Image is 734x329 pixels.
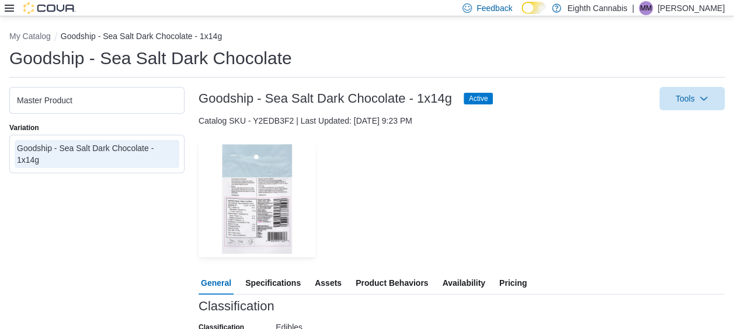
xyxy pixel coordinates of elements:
div: Master Product [17,94,177,106]
img: Image for Goodship - Sea Salt Dark Chocolate - 1x14g [199,141,315,257]
span: Pricing [499,271,527,295]
span: Active [464,93,493,104]
span: MM [640,1,652,15]
img: Cova [23,2,76,14]
span: Tools [676,93,695,104]
button: Tools [659,87,725,110]
h3: Goodship - Sea Salt Dark Chocolate - 1x14g [199,92,452,106]
h1: Goodship - Sea Salt Dark Chocolate [9,47,292,70]
label: Variation [9,123,39,132]
div: Catalog SKU - Y2EDB3F2 | Last Updated: [DATE] 9:23 PM [199,115,725,127]
p: [PERSON_NAME] [658,1,725,15]
span: Assets [315,271,342,295]
span: General [201,271,231,295]
span: Availability [442,271,485,295]
p: Eighth Cannabis [567,1,627,15]
nav: An example of EuiBreadcrumbs [9,30,725,44]
p: | [632,1,634,15]
input: Dark Mode [521,2,546,14]
span: Active [469,93,488,104]
h3: Classification [199,299,274,313]
button: Goodship - Sea Salt Dark Chocolate - 1x14g [61,32,222,41]
div: Marilyn Mears [639,1,653,15]
span: Product Behaviors [356,271,428,295]
button: My Catalog [9,32,51,41]
div: Goodship - Sea Salt Dark Chocolate - 1x14g [17,142,177,166]
span: Feedback [476,2,512,14]
span: Specifications [245,271,301,295]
